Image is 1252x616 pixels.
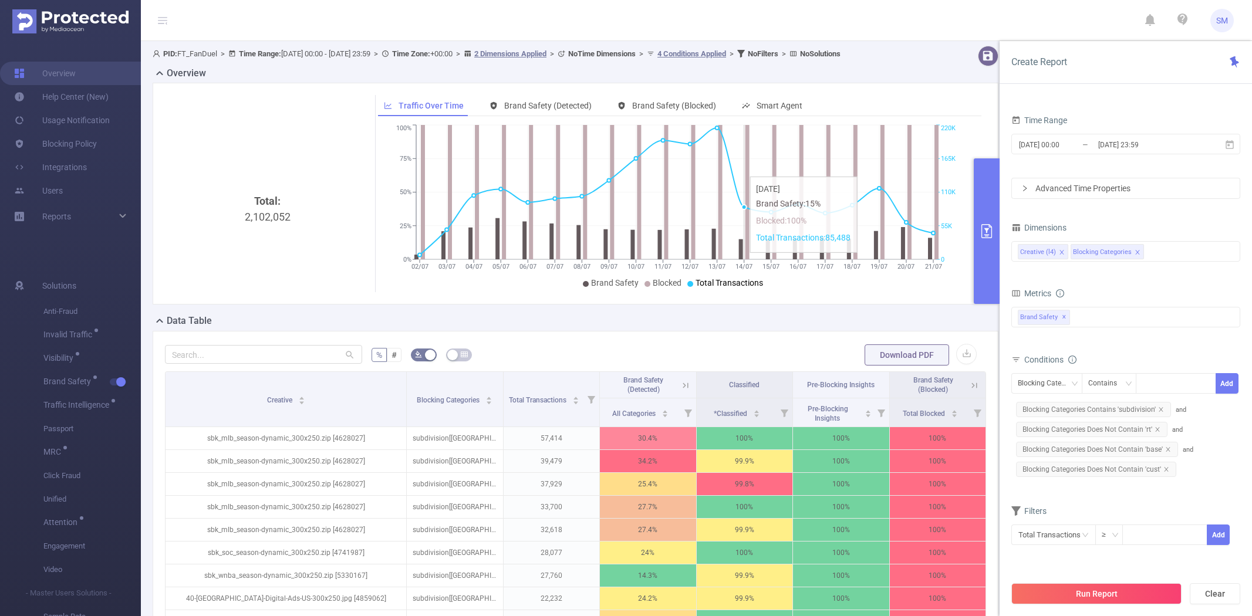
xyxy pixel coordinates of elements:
[816,263,833,270] tspan: 17/07
[42,274,76,297] span: Solutions
[504,101,592,110] span: Brand Safety (Detected)
[890,541,986,564] p: 100%
[370,49,382,58] span: >
[793,519,889,541] p: 100%
[166,450,406,472] p: sbk_mlb_season-dynamic_300x250.zip [4628027]
[808,405,848,422] span: Pre-Blocking Insights
[623,376,663,394] span: Brand Safety (Detected)
[14,132,97,155] a: Blocking Policy
[583,372,599,427] i: Filter menu
[753,408,760,415] div: Sort
[1097,137,1192,153] input: End date
[708,263,725,270] tspan: 13/07
[163,49,177,58] b: PID:
[504,587,599,610] p: 22,232
[572,400,579,403] i: icon: caret-down
[793,564,889,587] p: 100%
[1216,9,1228,32] span: SM
[941,222,952,230] tspan: 55K
[1018,310,1070,325] span: Brand Safety
[600,519,696,541] p: 27.4%
[546,263,563,270] tspan: 07/07
[546,49,558,58] span: >
[1011,406,1186,434] span: and
[14,85,109,109] a: Help Center (New)
[697,473,792,495] p: 99.8%
[1011,116,1067,125] span: Time Range
[591,278,639,287] span: Brand Safety
[793,587,889,610] p: 100%
[407,496,502,518] p: subdivision[[GEOGRAPHIC_DATA]-[GEOGRAPHIC_DATA]]
[573,263,590,270] tspan: 08/07
[1056,289,1064,297] i: icon: info-circle
[568,49,636,58] b: No Time Dimensions
[757,101,802,110] span: Smart Agent
[600,263,617,270] tspan: 09/07
[903,409,947,418] span: Total Blocked
[697,587,792,610] p: 99.9%
[411,263,428,270] tspan: 02/07
[504,473,599,495] p: 37,929
[1102,525,1114,544] div: ≥
[951,412,957,416] i: icon: caret-down
[166,496,406,518] p: sbk_mlb_season-dynamic_300x250.zip [4628027]
[1018,244,1068,259] li: Creative (l4)
[504,564,599,587] p: 27,760
[697,450,792,472] p: 99.9%
[762,263,779,270] tspan: 15/07
[166,519,406,541] p: sbk_mlb_season-dynamic_300x250.zip [4628027]
[714,409,749,418] span: *Classified
[1016,442,1178,457] span: Blocking Categories Does Not Contain 'base'
[1216,373,1238,394] button: Add
[600,473,696,495] p: 25.4%
[924,263,941,270] tspan: 21/07
[951,408,957,412] i: icon: caret-up
[697,564,792,587] p: 99.9%
[399,101,464,110] span: Traffic Over Time
[1068,356,1076,364] i: icon: info-circle
[941,256,944,263] tspan: 0
[680,398,696,427] i: Filter menu
[789,263,806,270] tspan: 16/07
[166,473,406,495] p: sbk_mlb_season-dynamic_300x250.zip [4628027]
[1021,185,1028,192] i: icon: right
[1020,245,1056,260] div: Creative (l4)
[793,496,889,518] p: 100%
[793,473,889,495] p: 100%
[153,50,163,57] i: icon: user
[572,395,579,398] i: icon: caret-up
[492,263,509,270] tspan: 05/07
[504,541,599,564] p: 28,077
[486,395,492,398] i: icon: caret-up
[217,49,228,58] span: >
[403,256,411,263] tspan: 0%
[42,205,71,228] a: Reports
[662,408,669,412] i: icon: caret-up
[166,564,406,587] p: sbk_wnba_season-dynamic_300x250.zip [5330167]
[1158,407,1164,412] i: icon: close
[1071,244,1144,259] li: Blocking Categories
[890,473,986,495] p: 100%
[407,427,502,449] p: subdivision[[GEOGRAPHIC_DATA]-[GEOGRAPHIC_DATA]]
[461,351,468,358] i: icon: table
[43,300,141,323] span: Anti-Fraud
[890,519,986,541] p: 100%
[941,155,956,163] tspan: 165K
[890,427,986,449] p: 100%
[778,49,789,58] span: >
[754,408,760,412] i: icon: caret-up
[407,587,502,610] p: subdivision[[GEOGRAPHIC_DATA]-[GEOGRAPHIC_DATA]]
[1018,137,1113,153] input: Start date
[1125,380,1132,388] i: icon: down
[407,450,502,472] p: subdivision[[GEOGRAPHIC_DATA]-[GEOGRAPHIC_DATA]]
[165,345,362,364] input: Search...
[12,9,129,33] img: Protected Media
[1207,524,1230,545] button: Add
[407,564,502,587] p: subdivision[[GEOGRAPHIC_DATA]-[GEOGRAPHIC_DATA]]
[726,49,737,58] span: >
[407,473,502,495] p: subdivision[[GEOGRAPHIC_DATA]-[GEOGRAPHIC_DATA]]
[890,564,986,587] p: 100%
[1011,506,1047,516] span: Filters
[298,400,305,403] i: icon: caret-down
[697,519,792,541] p: 99.9%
